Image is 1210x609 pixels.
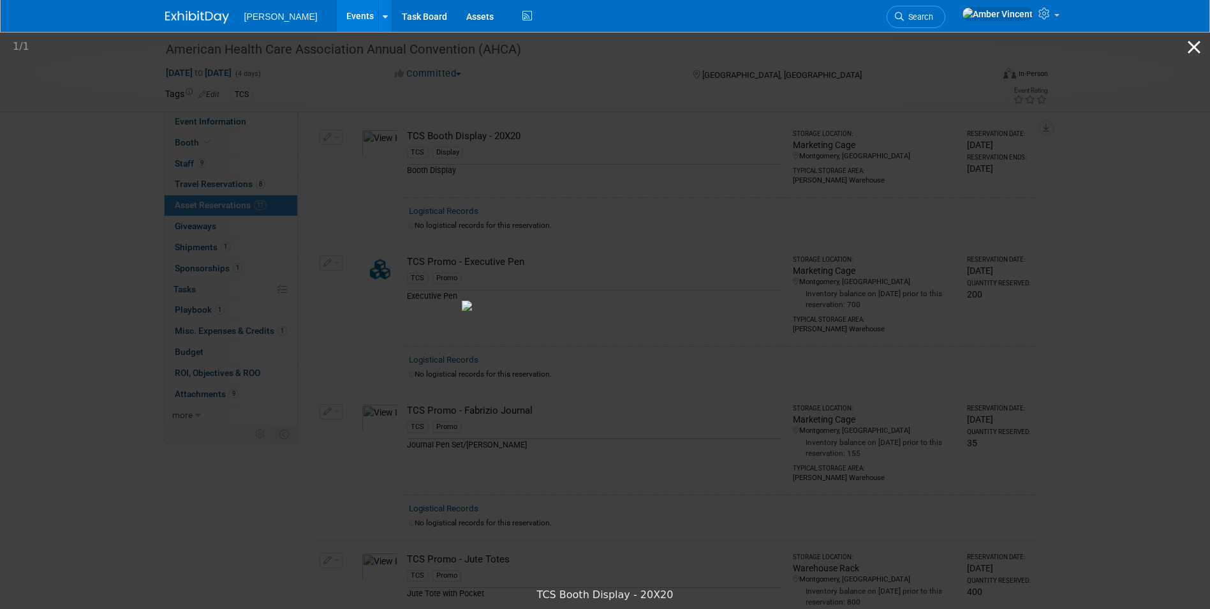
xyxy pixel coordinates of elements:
[904,12,933,22] span: Search
[887,6,945,28] a: Search
[165,11,229,24] img: ExhibitDay
[962,7,1033,21] img: Amber Vincent
[462,301,749,311] img: TCS Booth Display - 20X20
[13,40,19,52] span: 1
[1178,32,1210,62] button: Close gallery
[23,40,29,52] span: 1
[244,11,318,22] span: [PERSON_NAME]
